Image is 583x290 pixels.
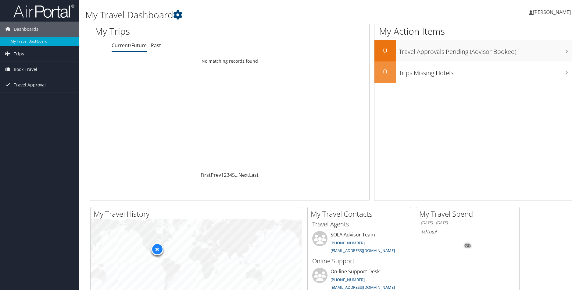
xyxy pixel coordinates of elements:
span: [PERSON_NAME] [533,9,571,16]
a: [PHONE_NUMBER] [331,277,365,282]
div: 30 [151,243,163,255]
h2: My Travel Spend [419,209,519,219]
h6: [DATE] - [DATE] [421,220,515,226]
h3: Travel Approvals Pending (Advisor Booked) [399,44,572,56]
a: 0Travel Approvals Pending (Advisor Booked) [374,40,572,61]
h2: My Travel Contacts [311,209,411,219]
a: 2 [224,172,227,178]
a: 4 [229,172,232,178]
h1: My Trips [95,25,249,38]
h3: Online Support [312,257,406,265]
span: Dashboards [14,22,38,37]
a: Last [249,172,259,178]
a: [EMAIL_ADDRESS][DOMAIN_NAME] [331,285,395,290]
h3: Travel Agents [312,220,406,229]
a: Past [151,42,161,49]
h2: 0 [374,45,396,55]
span: Book Travel [14,62,37,77]
a: [EMAIL_ADDRESS][DOMAIN_NAME] [331,248,395,253]
a: 3 [227,172,229,178]
h1: My Action Items [374,25,572,38]
a: Prev [211,172,221,178]
h1: My Travel Dashboard [85,9,413,21]
span: $0 [421,228,426,235]
a: 5 [232,172,235,178]
h2: My Travel History [94,209,302,219]
a: Current/Future [112,42,147,49]
h2: 0 [374,66,396,77]
h6: Total [421,228,515,235]
a: 1 [221,172,224,178]
span: Travel Approval [14,77,46,93]
a: Next [238,172,249,178]
td: No matching records found [90,56,369,67]
tspan: 0% [465,244,470,248]
a: 0Trips Missing Hotels [374,61,572,83]
span: … [235,172,238,178]
a: First [201,172,211,178]
a: [PHONE_NUMBER] [331,240,365,246]
li: SOLA Advisor Team [309,231,409,256]
span: Trips [14,46,24,61]
h3: Trips Missing Hotels [399,66,572,77]
a: [PERSON_NAME] [529,3,577,21]
img: airportal-logo.png [13,4,74,18]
